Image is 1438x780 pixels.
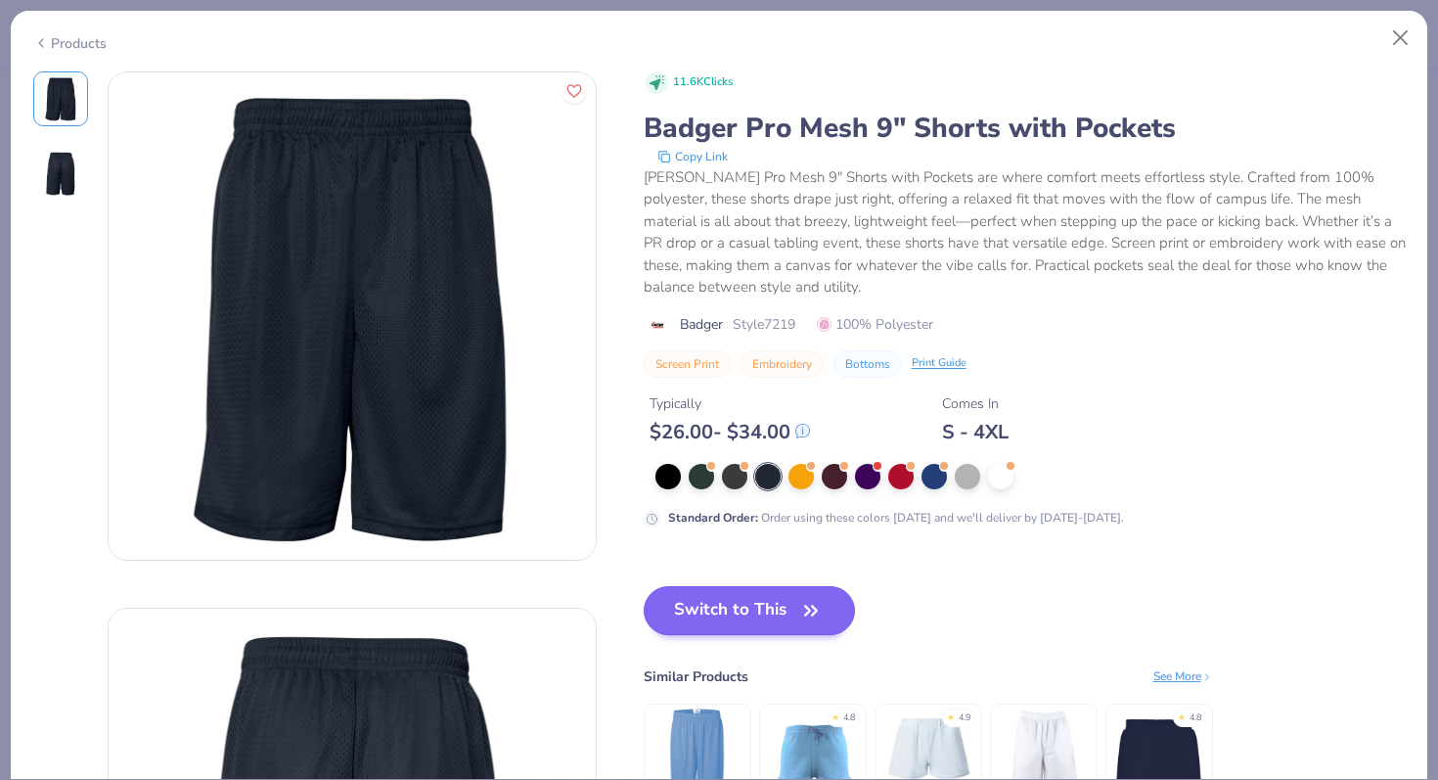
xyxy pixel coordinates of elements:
[1178,711,1186,719] div: ★
[831,711,839,719] div: ★
[843,711,855,725] div: 4.8
[942,393,1009,414] div: Comes In
[644,110,1406,147] div: Badger Pro Mesh 9" Shorts with Pockets
[644,317,670,333] img: brand logo
[652,147,734,166] button: copy to clipboard
[650,420,810,444] div: $ 26.00 - $ 34.00
[644,166,1406,298] div: [PERSON_NAME] Pro Mesh 9" Shorts with Pockets are where comfort meets effortless style. Crafted f...
[942,420,1009,444] div: S - 4XL
[733,314,795,335] span: Style 7219
[650,393,810,414] div: Typically
[817,314,933,335] span: 100% Polyester
[109,72,596,560] img: Front
[741,350,824,378] button: Embroidery
[644,666,748,687] div: Similar Products
[644,350,731,378] button: Screen Print
[673,74,733,91] span: 11.6K Clicks
[1153,667,1213,685] div: See More
[668,509,1124,527] div: Order using these colors [DATE] and we'll deliver by [DATE]-[DATE].
[562,78,587,104] button: Like
[37,75,84,122] img: Front
[644,586,856,635] button: Switch to This
[912,355,966,372] div: Print Guide
[947,711,955,719] div: ★
[959,711,970,725] div: 4.9
[1190,711,1201,725] div: 4.8
[1382,20,1419,57] button: Close
[680,314,723,335] span: Badger
[33,33,107,54] div: Products
[833,350,902,378] button: Bottoms
[668,510,758,526] strong: Standard Order :
[37,150,84,197] img: Back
